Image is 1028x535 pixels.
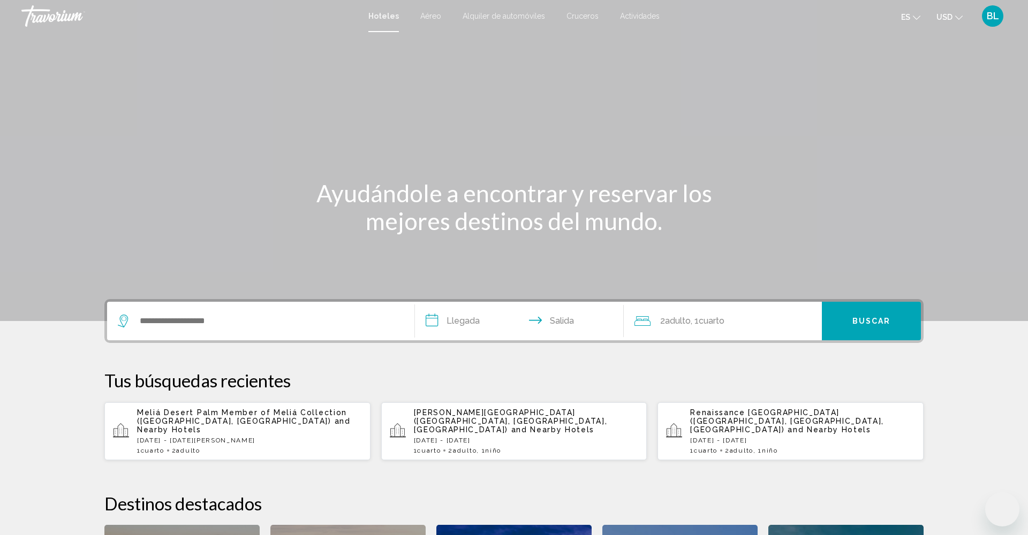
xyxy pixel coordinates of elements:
[511,425,595,434] span: and Nearby Hotels
[417,447,441,454] span: Cuarto
[414,408,608,434] span: [PERSON_NAME][GEOGRAPHIC_DATA] ([GEOGRAPHIC_DATA], [GEOGRAPHIC_DATA], [GEOGRAPHIC_DATA])
[176,447,200,454] span: Adulto
[699,316,724,326] span: Cuarto
[463,12,545,20] a: Alquiler de automóviles
[420,12,441,20] a: Aéreo
[691,314,724,328] span: , 1
[852,317,891,326] span: Buscar
[936,9,963,25] button: Change currency
[448,447,477,454] span: 2
[566,12,599,20] a: Cruceros
[985,492,1019,526] iframe: Botón para iniciar la ventana de mensajería
[690,408,884,434] span: Renaissance [GEOGRAPHIC_DATA] ([GEOGRAPHIC_DATA], [GEOGRAPHIC_DATA], [GEOGRAPHIC_DATA])
[762,447,778,454] span: Niño
[137,417,351,434] span: and Nearby Hotels
[172,447,200,454] span: 2
[987,11,999,21] span: BL
[690,447,717,454] span: 1
[979,5,1007,27] button: User Menu
[660,314,691,328] span: 2
[21,5,358,27] a: Travorium
[936,13,953,21] span: USD
[901,13,910,21] span: es
[368,12,399,20] a: Hoteles
[141,447,164,454] span: Cuarto
[485,447,501,454] span: Niño
[137,447,164,454] span: 1
[730,447,753,454] span: Adulto
[725,447,753,454] span: 2
[104,402,371,461] button: Meliá Desert Palm Member of Meliá Collection ([GEOGRAPHIC_DATA], [GEOGRAPHIC_DATA]) and Nearby Ho...
[104,370,924,391] p: Tus búsquedas recientes
[414,447,441,454] span: 1
[753,447,778,454] span: , 1
[137,437,362,444] p: [DATE] - [DATE][PERSON_NAME]
[415,302,624,340] button: Check in and out dates
[694,447,717,454] span: Cuarto
[690,437,915,444] p: [DATE] - [DATE]
[620,12,660,20] a: Actividades
[414,437,639,444] p: [DATE] - [DATE]
[313,179,715,235] h1: Ayudándole a encontrar y reservar los mejores destinos del mundo.
[104,493,924,514] h2: Destinos destacados
[624,302,822,340] button: Travelers: 2 adults, 0 children
[822,302,921,340] button: Buscar
[657,402,924,461] button: Renaissance [GEOGRAPHIC_DATA] ([GEOGRAPHIC_DATA], [GEOGRAPHIC_DATA], [GEOGRAPHIC_DATA]) and Nearb...
[788,425,871,434] span: and Nearby Hotels
[453,447,477,454] span: Adulto
[901,9,920,25] button: Change language
[107,302,921,340] div: Search widget
[477,447,501,454] span: , 1
[665,316,691,326] span: Adulto
[381,402,647,461] button: [PERSON_NAME][GEOGRAPHIC_DATA] ([GEOGRAPHIC_DATA], [GEOGRAPHIC_DATA], [GEOGRAPHIC_DATA]) and Near...
[137,408,347,425] span: Meliá Desert Palm Member of Meliá Collection ([GEOGRAPHIC_DATA], [GEOGRAPHIC_DATA])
